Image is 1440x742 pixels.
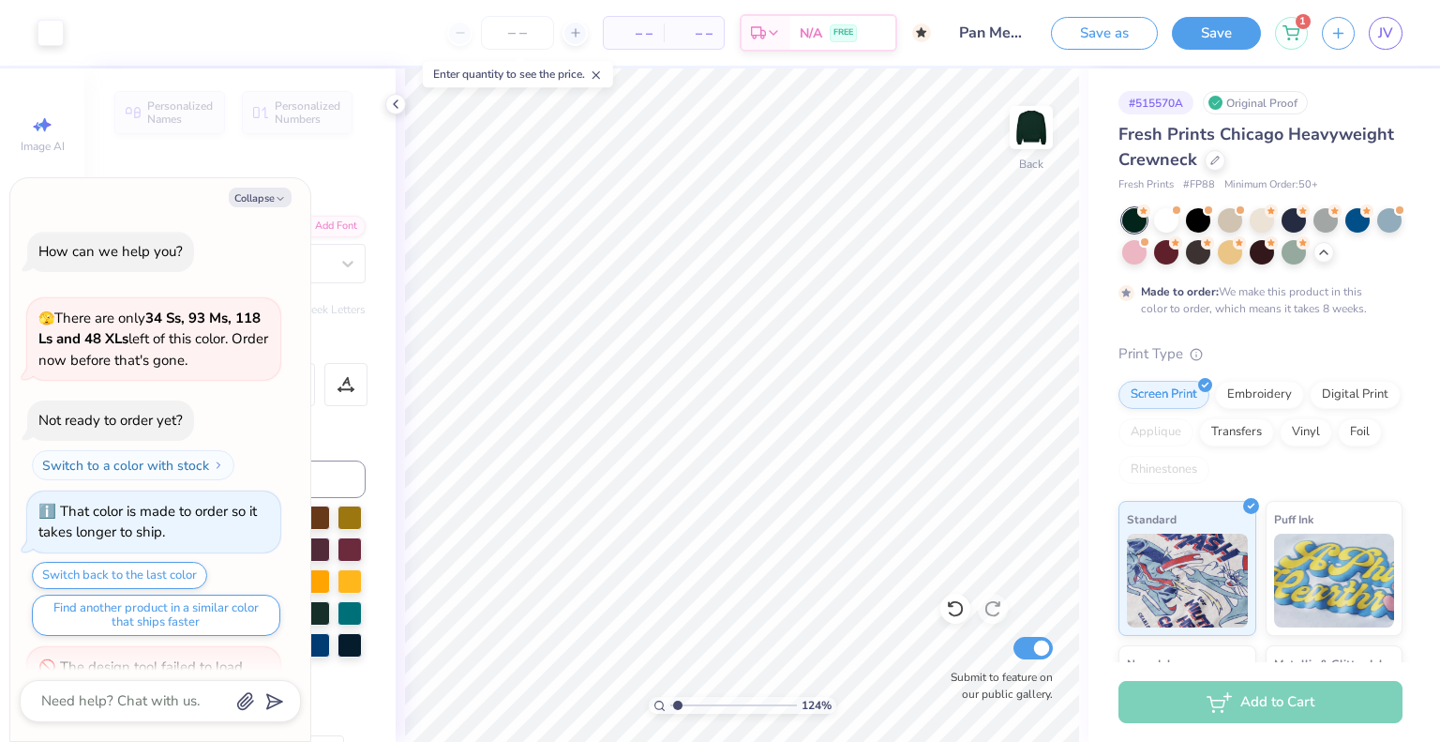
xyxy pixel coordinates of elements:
[1118,456,1209,484] div: Rhinestones
[940,669,1053,703] label: Submit to feature on our public gallery.
[1203,91,1308,114] div: Original Proof
[1280,418,1332,447] div: Vinyl
[21,139,65,154] span: Image AI
[1274,534,1395,628] img: Puff Ink
[38,502,257,542] div: That color is made to order so it takes longer to ship.
[275,99,341,126] span: Personalized Numbers
[1118,381,1209,409] div: Screen Print
[1378,23,1393,44] span: JV
[945,14,1037,52] input: Untitled Design
[1141,284,1219,299] strong: Made to order:
[1127,654,1173,674] span: Neon Ink
[1118,123,1394,171] span: Fresh Prints Chicago Heavyweight Crewneck
[800,23,822,43] span: N/A
[833,26,853,39] span: FREE
[615,23,652,43] span: – –
[423,61,613,87] div: Enter quantity to see the price.
[1224,177,1318,193] span: Minimum Order: 50 +
[1274,654,1385,674] span: Metallic & Glitter Ink
[1118,177,1174,193] span: Fresh Prints
[1338,418,1382,447] div: Foil
[1118,91,1193,114] div: # 515570A
[1127,534,1248,628] img: Standard
[481,16,554,50] input: – –
[1012,109,1050,146] img: Back
[38,309,261,349] strong: 34 Ss, 93 Ms, 118 Ls and 48 XLs
[1310,381,1401,409] div: Digital Print
[38,658,243,719] div: The design tool failed to load some fonts. Try reopening your design to fix the issue.
[114,172,366,197] div: Text Tool
[213,460,224,471] img: Switch to a color with stock
[1296,14,1311,29] span: 1
[32,562,207,589] button: Switch back to the last color
[292,216,366,237] div: Add Font
[675,23,712,43] span: – –
[1019,156,1043,173] div: Back
[229,188,292,207] button: Collapse
[38,411,183,430] div: Not ready to order yet?
[1183,177,1215,193] span: # FP88
[1172,17,1261,50] button: Save
[38,309,268,370] span: There are only left of this color. Order now before that's gone.
[1215,381,1304,409] div: Embroidery
[38,242,183,261] div: How can we help you?
[147,99,214,126] span: Personalized Names
[1274,509,1313,529] span: Puff Ink
[1141,283,1372,317] div: We make this product in this color to order, which means it takes 8 weeks.
[1369,17,1402,50] a: JV
[1199,418,1274,447] div: Transfers
[1127,509,1177,529] span: Standard
[38,310,54,327] span: 🫣
[1051,17,1158,50] button: Save as
[32,450,234,480] button: Switch to a color with stock
[1118,343,1402,365] div: Print Type
[1118,418,1193,447] div: Applique
[32,595,280,636] button: Find another product in a similar color that ships faster
[802,697,832,714] span: 124 %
